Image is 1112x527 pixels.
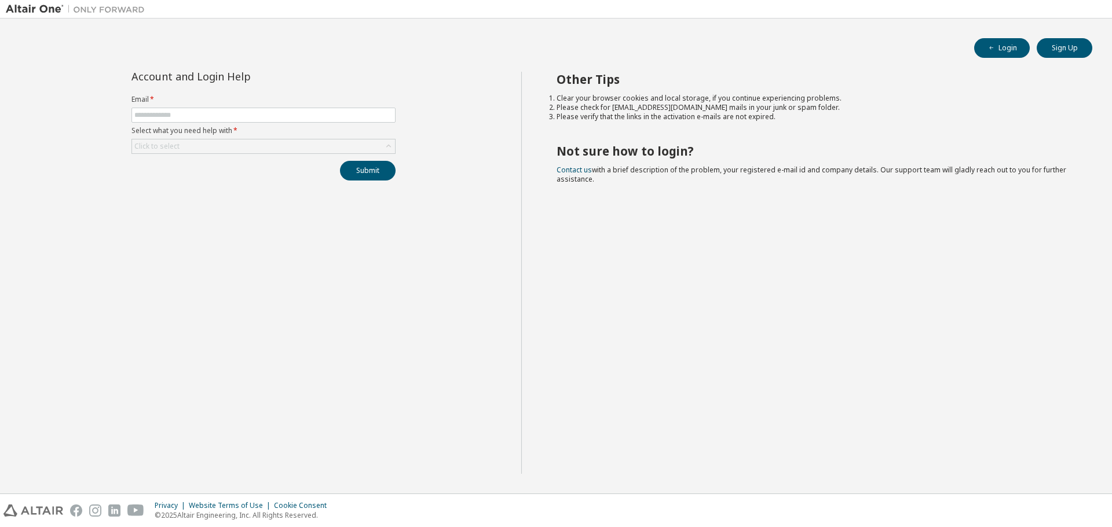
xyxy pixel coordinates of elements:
img: altair_logo.svg [3,504,63,517]
label: Email [131,95,396,104]
div: Click to select [132,139,395,153]
li: Clear your browser cookies and local storage, if you continue experiencing problems. [557,94,1072,103]
img: Altair One [6,3,151,15]
img: linkedin.svg [108,504,120,517]
div: Cookie Consent [274,501,334,510]
button: Submit [340,161,396,180]
li: Please verify that the links in the activation e-mails are not expired. [557,112,1072,121]
p: © 2025 Altair Engineering, Inc. All Rights Reserved. [155,510,334,520]
h2: Other Tips [557,72,1072,87]
div: Privacy [155,501,189,510]
img: facebook.svg [70,504,82,517]
div: Account and Login Help [131,72,343,81]
li: Please check for [EMAIL_ADDRESS][DOMAIN_NAME] mails in your junk or spam folder. [557,103,1072,112]
button: Login [974,38,1030,58]
button: Sign Up [1037,38,1092,58]
div: Click to select [134,142,180,151]
img: youtube.svg [127,504,144,517]
label: Select what you need help with [131,126,396,135]
a: Contact us [557,165,592,175]
img: instagram.svg [89,504,101,517]
h2: Not sure how to login? [557,143,1072,159]
div: Website Terms of Use [189,501,274,510]
span: with a brief description of the problem, your registered e-mail id and company details. Our suppo... [557,165,1066,184]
